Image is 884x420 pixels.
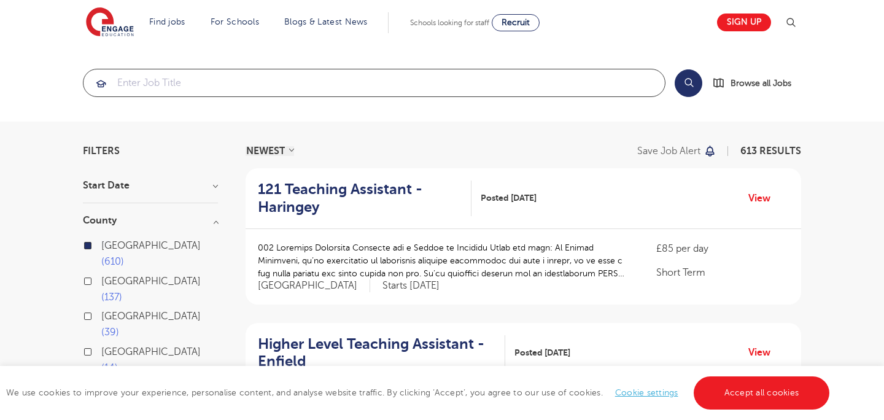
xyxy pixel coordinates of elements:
[149,17,185,26] a: Find jobs
[731,76,791,90] span: Browse all Jobs
[101,240,201,251] span: [GEOGRAPHIC_DATA]
[101,292,122,303] span: 137
[502,18,530,27] span: Recruit
[101,362,118,373] span: 14
[258,241,632,280] p: 002 Loremips Dolorsita Consecte adi e Seddoe te Incididu Utlab etd magn: Al Enimad Minimveni, qu’...
[83,181,218,190] h3: Start Date
[6,388,832,397] span: We use cookies to improve your experience, personalise content, and analyse website traffic. By c...
[83,146,120,156] span: Filters
[492,14,540,31] a: Recruit
[284,17,368,26] a: Blogs & Latest News
[382,279,440,292] p: Starts [DATE]
[101,346,201,357] span: [GEOGRAPHIC_DATA]
[101,346,109,354] input: [GEOGRAPHIC_DATA] 14
[514,346,570,359] span: Posted [DATE]
[694,376,830,410] a: Accept all cookies
[748,190,780,206] a: View
[258,181,462,216] h2: 121 Teaching Assistant - Haringey
[656,265,789,280] p: Short Term
[83,216,218,225] h3: County
[101,276,201,287] span: [GEOGRAPHIC_DATA]
[410,18,489,27] span: Schools looking for staff
[86,7,134,38] img: Engage Education
[615,388,678,397] a: Cookie settings
[675,69,702,97] button: Search
[258,181,471,216] a: 121 Teaching Assistant - Haringey
[101,311,109,319] input: [GEOGRAPHIC_DATA] 39
[740,146,801,157] span: 613 RESULTS
[83,69,665,96] input: Submit
[101,276,109,284] input: [GEOGRAPHIC_DATA] 137
[211,17,259,26] a: For Schools
[101,240,109,248] input: [GEOGRAPHIC_DATA] 610
[258,279,370,292] span: [GEOGRAPHIC_DATA]
[101,256,124,267] span: 610
[83,69,665,97] div: Submit
[258,335,505,371] a: Higher Level Teaching Assistant - Enfield
[717,14,771,31] a: Sign up
[748,344,780,360] a: View
[258,335,495,371] h2: Higher Level Teaching Assistant - Enfield
[101,311,201,322] span: [GEOGRAPHIC_DATA]
[712,76,801,90] a: Browse all Jobs
[101,327,119,338] span: 39
[656,241,789,256] p: £85 per day
[481,192,537,204] span: Posted [DATE]
[637,146,700,156] p: Save job alert
[637,146,716,156] button: Save job alert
